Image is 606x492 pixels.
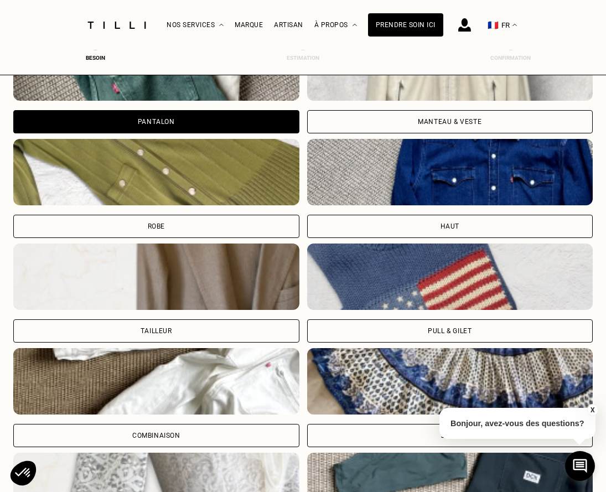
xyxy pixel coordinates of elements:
a: Marque [235,21,263,29]
div: Besoin [74,55,118,61]
div: Pantalon [138,118,175,125]
button: 🇫🇷 FR [482,1,522,50]
img: Tilli retouche votre Jupe [307,348,593,415]
p: Bonjour, avez-vous des questions? [439,408,595,439]
img: Tilli retouche votre Tailleur [13,244,299,310]
img: Tilli retouche votre Haut [307,139,593,205]
img: icône connexion [458,18,471,32]
img: Tilli retouche votre Combinaison [13,348,299,415]
div: Confirmation [488,55,532,61]
a: Prendre soin ici [368,13,443,37]
div: Nos services [167,1,224,50]
div: Manteau & Veste [418,118,481,125]
img: Tilli retouche votre Robe [13,139,299,205]
a: Artisan [274,21,303,29]
div: Pull & gilet [428,328,472,334]
div: À propos [314,1,357,50]
img: Tilli retouche votre Pull & gilet [307,244,593,310]
span: 🇫🇷 [488,20,499,30]
button: X [587,404,598,416]
div: Combinaison [132,432,180,439]
div: Estimation [281,55,325,61]
img: Logo du service de couturière Tilli [84,22,150,29]
div: Haut [441,223,459,230]
div: Robe [148,223,165,230]
img: menu déroulant [512,24,517,27]
div: Tailleur [141,328,172,334]
img: Menu déroulant [219,24,224,27]
img: Menu déroulant à propos [353,24,357,27]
